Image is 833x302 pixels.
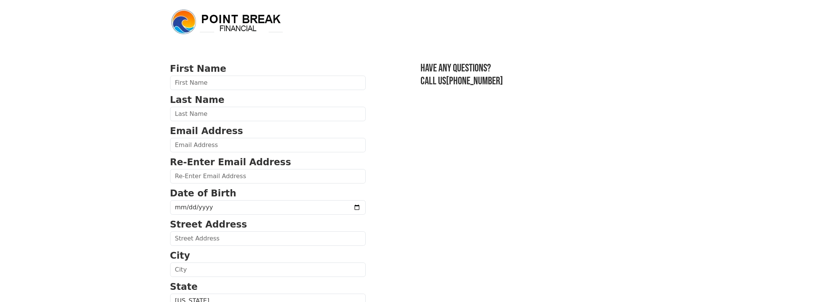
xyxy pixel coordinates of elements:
[170,219,247,230] strong: Street Address
[170,188,236,199] strong: Date of Birth
[170,76,366,90] input: First Name
[170,63,226,74] strong: First Name
[170,107,366,121] input: Last Name
[170,157,291,168] strong: Re-Enter Email Address
[170,138,366,152] input: Email Address
[420,75,663,88] h3: Call us
[420,62,663,75] h3: Have any questions?
[170,281,198,292] strong: State
[170,169,366,183] input: Re-Enter Email Address
[170,231,366,246] input: Street Address
[170,95,225,105] strong: Last Name
[170,126,243,136] strong: Email Address
[170,8,284,36] img: logo.png
[446,75,503,87] a: [PHONE_NUMBER]
[170,262,366,277] input: City
[170,250,190,261] strong: City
